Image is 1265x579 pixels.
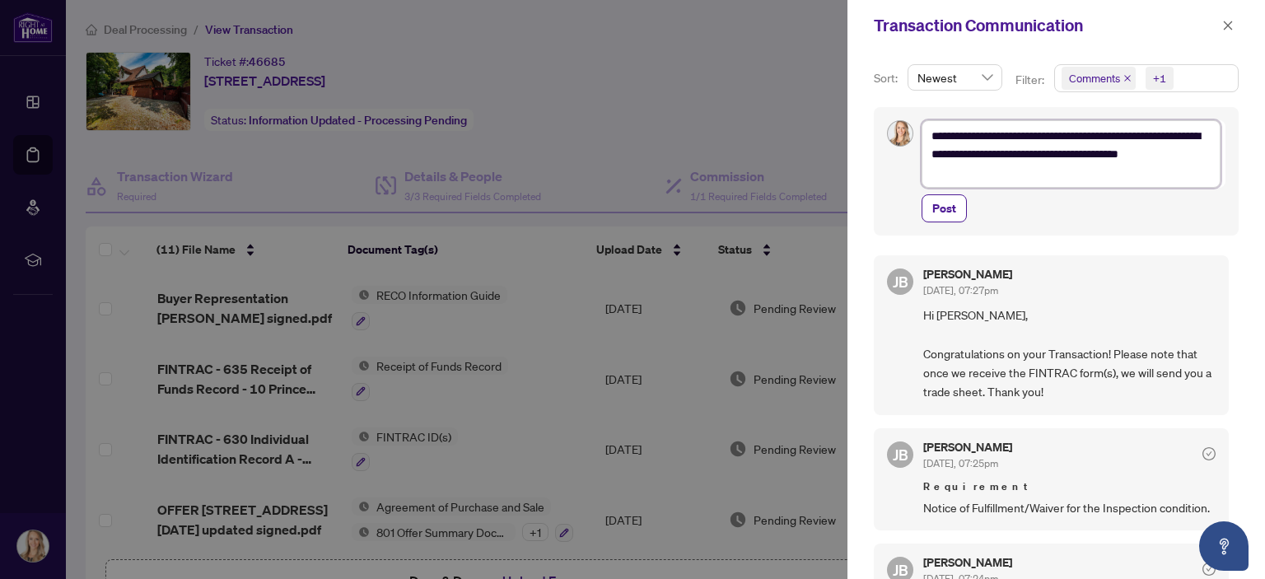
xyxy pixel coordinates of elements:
[923,268,1012,280] h5: [PERSON_NAME]
[893,443,908,466] span: JB
[1062,67,1136,90] span: Comments
[1015,71,1047,89] p: Filter:
[1202,447,1216,460] span: check-circle
[893,270,908,293] span: JB
[917,65,992,90] span: Newest
[1222,20,1234,31] span: close
[923,498,1216,517] span: Notice of Fulfillment/Waiver for the Inspection condition.
[874,13,1217,38] div: Transaction Communication
[923,306,1216,402] span: Hi [PERSON_NAME], Congratulations on your Transaction! Please note that once we receive the FINTR...
[923,557,1012,568] h5: [PERSON_NAME]
[1069,70,1120,86] span: Comments
[1199,521,1249,571] button: Open asap
[1202,563,1216,576] span: check-circle
[888,121,913,146] img: Profile Icon
[923,441,1012,453] h5: [PERSON_NAME]
[1123,74,1132,82] span: close
[923,284,998,297] span: [DATE], 07:27pm
[1153,70,1166,86] div: +1
[874,69,901,87] p: Sort:
[922,194,967,222] button: Post
[932,195,956,222] span: Post
[923,457,998,469] span: [DATE], 07:25pm
[923,479,1216,495] span: Requirement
